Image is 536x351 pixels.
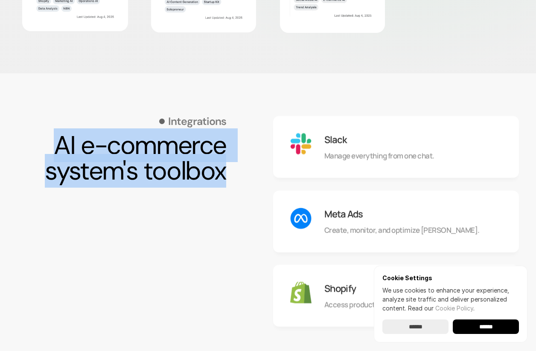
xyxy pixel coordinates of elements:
p: Manage everything from one chat. [324,151,434,161]
h3: Shopify [324,282,356,295]
a: Cookie Policy [435,305,473,312]
p: Integrations [168,116,226,127]
h2: AI e-commerce system's toolbox [17,133,226,184]
h3: Meta Ads [324,208,363,221]
p: We use cookies to enhance your experience, analyze site traffic and deliver personalized content. [382,286,519,313]
h6: Cookie Settings [382,274,519,281]
span: Read our . [408,305,475,312]
p: Access product data and customer insights. [324,299,466,310]
p: Create, monitor, and optimize [PERSON_NAME]. [324,225,480,235]
h3: Slack [324,133,347,146]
